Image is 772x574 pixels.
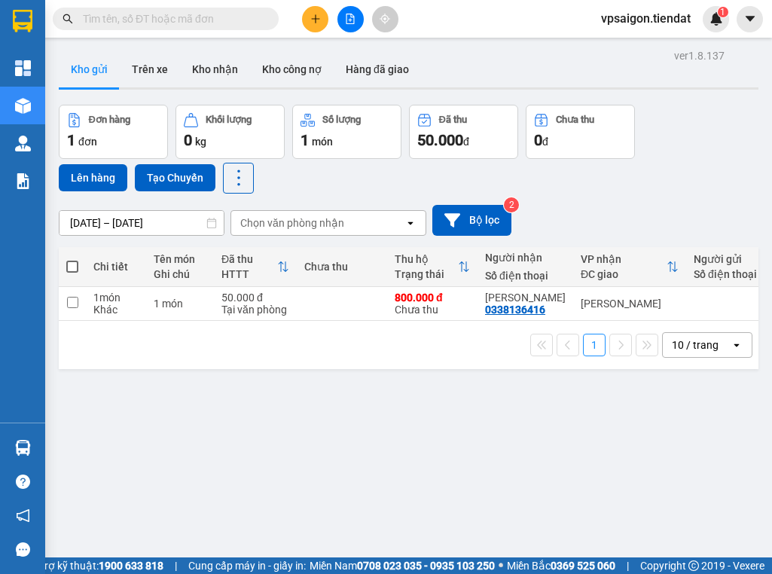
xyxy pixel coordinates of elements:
[589,9,703,28] span: vpsaigon.tiendat
[372,6,398,32] button: aim
[67,131,75,149] span: 1
[504,197,519,212] sup: 2
[499,563,503,569] span: ⚪️
[15,60,31,76] img: dashboard-icon
[404,217,417,229] svg: open
[16,475,30,489] span: question-circle
[154,253,206,265] div: Tên món
[221,292,289,304] div: 50.000 đ
[154,268,206,280] div: Ghi chú
[83,11,261,27] input: Tìm tên, số ĐT hoặc mã đơn
[485,252,566,264] div: Người nhận
[694,253,761,265] div: Người gửi
[221,268,277,280] div: HTTT
[184,131,192,149] span: 0
[188,557,306,574] span: Cung cấp máy in - giấy in:
[409,105,518,159] button: Đã thu50.000đ
[709,12,723,26] img: icon-new-feature
[485,304,545,316] div: 0338136416
[310,14,321,24] span: plus
[312,136,333,148] span: món
[16,508,30,523] span: notification
[556,114,594,125] div: Chưa thu
[463,136,469,148] span: đ
[301,131,309,149] span: 1
[292,105,401,159] button: Số lượng1món
[180,51,250,87] button: Kho nhận
[15,136,31,151] img: warehouse-icon
[93,261,139,273] div: Chi tiết
[175,557,177,574] span: |
[15,173,31,189] img: solution-icon
[59,164,127,191] button: Lên hàng
[573,247,686,287] th: Toggle SortBy
[195,136,206,148] span: kg
[15,440,31,456] img: warehouse-icon
[395,292,470,304] div: 800.000 đ
[334,51,421,87] button: Hàng đã giao
[302,6,328,32] button: plus
[93,292,139,304] div: 1 món
[731,339,743,351] svg: open
[551,560,615,572] strong: 0369 525 060
[15,98,31,114] img: warehouse-icon
[395,292,470,316] div: Chưa thu
[175,105,285,159] button: Khối lượng0kg
[694,268,761,280] div: Số điện thoại
[534,131,542,149] span: 0
[387,247,478,287] th: Toggle SortBy
[25,557,163,574] span: Hỗ trợ kỹ thuật:
[542,136,548,148] span: đ
[322,114,361,125] div: Số lượng
[240,215,344,231] div: Chọn văn phòng nhận
[59,51,120,87] button: Kho gửi
[99,560,163,572] strong: 1900 633 818
[337,6,364,32] button: file-add
[581,268,667,280] div: ĐC giao
[432,205,511,236] button: Bộ lọc
[395,253,458,265] div: Thu hộ
[16,542,30,557] span: message
[304,261,380,273] div: Chưa thu
[627,557,629,574] span: |
[89,114,130,125] div: Đơn hàng
[720,7,725,17] span: 1
[718,7,728,17] sup: 1
[507,557,615,574] span: Miền Bắc
[439,114,467,125] div: Đã thu
[93,304,139,316] div: Khác
[357,560,495,572] strong: 0708 023 035 - 0935 103 250
[135,164,215,191] button: Tạo Chuyến
[78,136,97,148] span: đơn
[214,247,297,287] th: Toggle SortBy
[485,292,566,304] div: chi tuyết
[345,14,355,24] span: file-add
[380,14,390,24] span: aim
[221,304,289,316] div: Tại văn phòng
[395,268,458,280] div: Trạng thái
[526,105,635,159] button: Chưa thu0đ
[60,211,224,235] input: Select a date range.
[417,131,463,149] span: 50.000
[221,253,277,265] div: Đã thu
[743,12,757,26] span: caret-down
[206,114,252,125] div: Khối lượng
[154,298,206,310] div: 1 món
[737,6,763,32] button: caret-down
[250,51,334,87] button: Kho công nợ
[120,51,180,87] button: Trên xe
[674,47,725,64] div: ver 1.8.137
[310,557,495,574] span: Miền Nam
[672,337,719,353] div: 10 / trang
[59,105,168,159] button: Đơn hàng1đơn
[63,14,73,24] span: search
[581,298,679,310] div: [PERSON_NAME]
[13,10,32,32] img: logo-vxr
[485,270,566,282] div: Số điện thoại
[583,334,606,356] button: 1
[581,253,667,265] div: VP nhận
[688,560,699,571] span: copyright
